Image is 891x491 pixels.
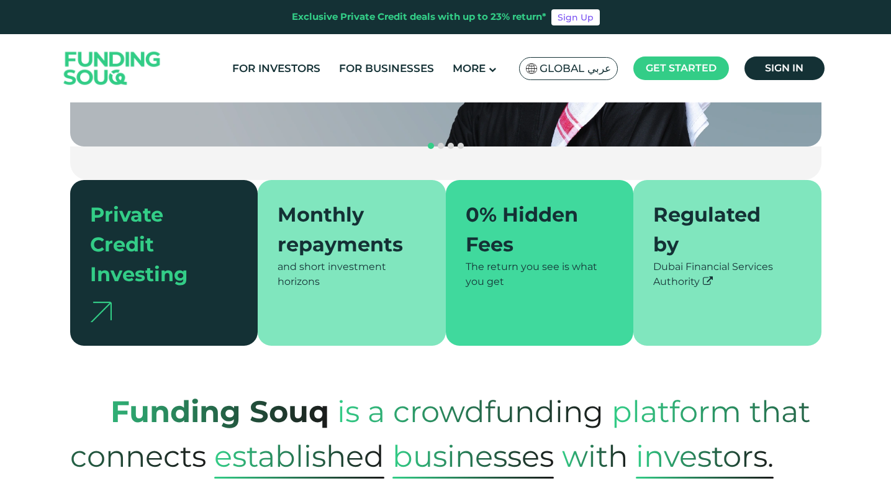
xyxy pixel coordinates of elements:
div: Exclusive Private Credit deals with up to 23% return* [292,10,546,24]
button: navigation [436,141,446,151]
div: Monthly repayments [278,200,411,259]
div: 0% Hidden Fees [466,200,599,259]
div: Private Credit Investing [90,200,224,289]
span: with [562,426,628,487]
span: established [214,434,384,479]
img: arrow [90,302,112,322]
button: navigation [456,141,466,151]
img: SA Flag [526,63,537,74]
span: Global عربي [540,61,611,76]
div: Regulated by [653,200,787,259]
a: Sign in [744,56,825,80]
span: Sign in [765,62,803,74]
div: Dubai Financial Services Authority [653,259,802,289]
span: Businesses [392,434,554,479]
span: platform that connects [70,381,810,487]
a: For Businesses [336,58,437,79]
span: is a crowdfunding [337,381,604,442]
img: Logo [52,37,173,100]
span: Investors. [636,434,774,479]
a: For Investors [229,58,323,79]
span: More [453,62,486,74]
strong: Funding Souq [111,394,329,430]
a: Sign Up [551,9,600,25]
button: navigation [426,141,436,151]
button: navigation [446,141,456,151]
div: The return you see is what you get [466,259,614,289]
div: and short investment horizons [278,259,426,289]
span: Get started [646,62,717,74]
